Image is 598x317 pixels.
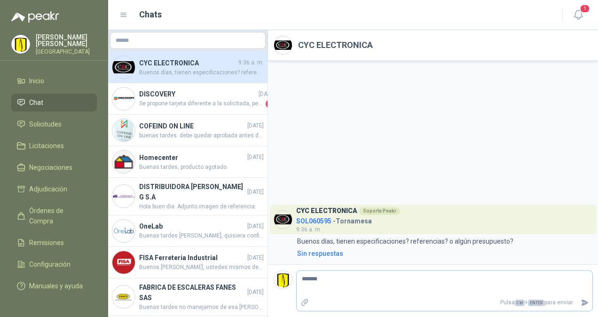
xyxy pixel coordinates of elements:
button: 1 [570,7,587,24]
h4: FISA Ferreteria Industrial [139,253,245,263]
span: buenas tardes. debe quedar aprobada antes de 11am el [DATE]. [139,131,264,140]
a: Configuración [11,255,97,273]
img: Company Logo [274,271,292,289]
img: Company Logo [12,35,30,53]
p: Pulsa + para enviar [313,294,577,311]
img: Company Logo [112,151,135,173]
span: [DATE] [247,188,264,197]
img: Company Logo [112,285,135,308]
span: Ctrl [515,300,525,306]
div: Sin respuestas [297,248,343,259]
span: Licitaciones [29,141,64,151]
a: Company LogoHomecenter[DATE]Buenas tardes, producto agotado. [108,146,268,178]
span: Adjudicación [29,184,67,194]
img: Company Logo [112,56,135,79]
span: Remisiones [29,238,64,248]
span: Buenas tardes no manejamos de esa [PERSON_NAME] de 16 [PERSON_NAME] solo de 12 pasos [139,303,264,312]
a: Company LogoCYC ELECTRONICA9:36 a. m.Buenos días, tienen especificaciones? referencias? o algún p... [108,52,268,83]
span: 9:36 a. m. [238,58,264,67]
h1: Chats [139,8,162,21]
img: Company Logo [112,119,135,142]
p: Buenos días, tienen especificaciones? referencias? o algún presupuesto? [297,236,513,246]
a: Company LogoOneLab[DATE]Buenas tardes [PERSON_NAME], quisiera confirmar que te haya llegado el ca... [108,215,268,247]
img: Company Logo [112,251,135,274]
span: [DATE] [247,121,264,130]
img: Company Logo [274,36,292,54]
span: Buenos [PERSON_NAME], ustedes mismos deben editar la cantidad de la solicitud. Saludos! [139,263,264,272]
a: Company LogoDISCOVERY[DATE]Se propone tarjeta diferente a la solicitada, pero sería la más simila... [108,83,268,115]
span: [DATE] [259,90,275,99]
span: Inicio [29,76,44,86]
a: Company LogoDISTRIBUIDORA [PERSON_NAME] G S.A[DATE]Hola buen dia. Adjunto imagen de referencia: [108,178,268,215]
span: [DATE] [247,254,264,262]
span: Hola buen dia. Adjunto imagen de referencia: [139,202,264,211]
span: [DATE] [247,222,264,231]
a: Órdenes de Compra [11,202,97,230]
span: Chat [29,97,43,108]
span: [DATE] [247,153,264,162]
h4: COFEIND ON LINE [139,121,245,131]
a: Negociaciones [11,158,97,176]
h4: Homecenter [139,152,245,163]
span: Buenas tardes, producto agotado. [139,163,264,172]
img: Company Logo [112,185,135,207]
span: Buenas tardes [PERSON_NAME], quisiera confirmar que te haya llegado el cambio de la probeta dañad... [139,231,264,240]
p: [PERSON_NAME] [PERSON_NAME] [36,34,97,47]
a: Licitaciones [11,137,97,155]
span: 1 [580,4,590,13]
span: Manuales y ayuda [29,281,83,291]
h3: CYC ELECTRONICA [296,208,357,214]
span: SOL060595 [296,217,331,225]
a: Sin respuestas [295,248,593,259]
span: [DATE] [247,288,264,297]
a: Inicio [11,72,97,90]
span: Órdenes de Compra [29,206,88,226]
img: Company Logo [112,220,135,242]
a: Solicitudes [11,115,97,133]
img: Company Logo [112,87,135,110]
span: 1 [266,99,275,109]
img: Logo peakr [11,11,59,23]
span: Negociaciones [29,162,72,173]
h2: CYC ELECTRONICA [298,39,373,52]
div: Soporte Peakr [359,207,400,215]
p: [GEOGRAPHIC_DATA] [36,49,97,55]
h4: OneLab [139,221,245,231]
a: Chat [11,94,97,111]
a: Company LogoCOFEIND ON LINE[DATE]buenas tardes. debe quedar aprobada antes de 11am el [DATE]. [108,115,268,146]
button: Enviar [577,294,592,311]
h4: DISTRIBUIDORA [PERSON_NAME] G S.A [139,182,245,202]
h4: DISCOVERY [139,89,257,99]
span: Configuración [29,259,71,269]
h4: FABRICA DE ESCALERAS FANES SAS [139,282,245,303]
a: Manuales y ayuda [11,277,97,295]
span: Buenos días, tienen especificaciones? referencias? o algún presupuesto? [139,68,264,77]
h4: - Tornamesa [296,215,400,224]
h4: CYC ELECTRONICA [139,58,236,68]
span: 9:36 a. m. [296,226,322,233]
a: Company LogoFABRICA DE ESCALERAS FANES SAS[DATE]Buenas tardes no manejamos de esa [PERSON_NAME] d... [108,278,268,316]
span: ENTER [528,300,544,306]
label: Adjuntar archivos [297,294,313,311]
a: Remisiones [11,234,97,252]
span: Se propone tarjeta diferente a la solicitada, pero sería la más similar que podemos ofrecer [139,99,264,109]
a: Company LogoFISA Ferreteria Industrial[DATE]Buenos [PERSON_NAME], ustedes mismos deben editar la ... [108,247,268,278]
a: Adjudicación [11,180,97,198]
img: Company Logo [274,211,292,229]
span: Solicitudes [29,119,62,129]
